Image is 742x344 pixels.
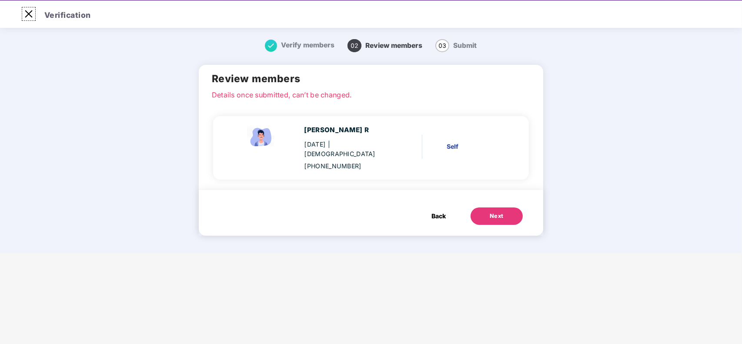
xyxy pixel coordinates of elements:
button: Next [471,207,523,225]
img: svg+xml;base64,PHN2ZyBpZD0iRW1wbG95ZWVfbWFsZSIgeG1sbnM9Imh0dHA6Ly93d3cudzMub3JnLzIwMDAvc3ZnIiB3aW... [244,125,279,149]
span: 02 [348,39,361,52]
div: Self [447,142,503,151]
div: [PHONE_NUMBER] [304,161,389,171]
h2: Review members [212,71,531,87]
img: svg+xml;base64,PHN2ZyB4bWxucz0iaHR0cDovL3d3dy53My5vcmcvMjAwMC9zdmciIHdpZHRoPSIxNiIgaGVpZ2h0PSIxNi... [265,40,277,52]
span: Verify members [281,41,334,49]
button: Back [423,207,455,225]
span: Submit [453,41,477,50]
div: [DATE] [304,140,389,159]
span: 03 [435,39,449,52]
div: [PERSON_NAME] R [304,125,389,135]
span: Back [431,211,446,221]
p: Details once submitted, can’t be changed. [212,90,531,97]
span: Review members [365,41,422,50]
span: | [DEMOGRAPHIC_DATA] [304,140,376,157]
